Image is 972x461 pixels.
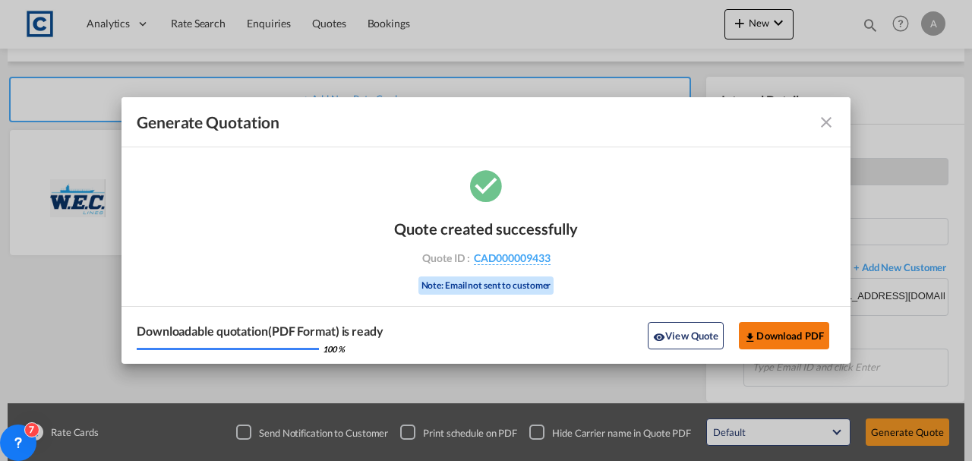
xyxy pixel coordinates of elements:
[653,331,665,343] md-icon: icon-eye
[394,219,578,238] div: Quote created successfully
[121,97,850,365] md-dialog: Generate Quotation Quote ...
[467,166,505,204] md-icon: icon-checkbox-marked-circle
[744,331,756,343] md-icon: icon-download
[418,276,554,295] div: Note: Email not sent to customer
[11,381,65,438] iframe: Chat
[739,322,829,349] button: Download PDF
[648,322,724,349] button: icon-eyeView Quote
[137,112,279,132] span: Generate Quotation
[137,323,383,339] div: Downloadable quotation(PDF Format) is ready
[474,251,551,265] span: CAD000009433
[323,343,345,355] div: 100 %
[817,113,835,131] md-icon: icon-close fg-AAA8AD cursor m-0
[398,251,574,265] div: Quote ID :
